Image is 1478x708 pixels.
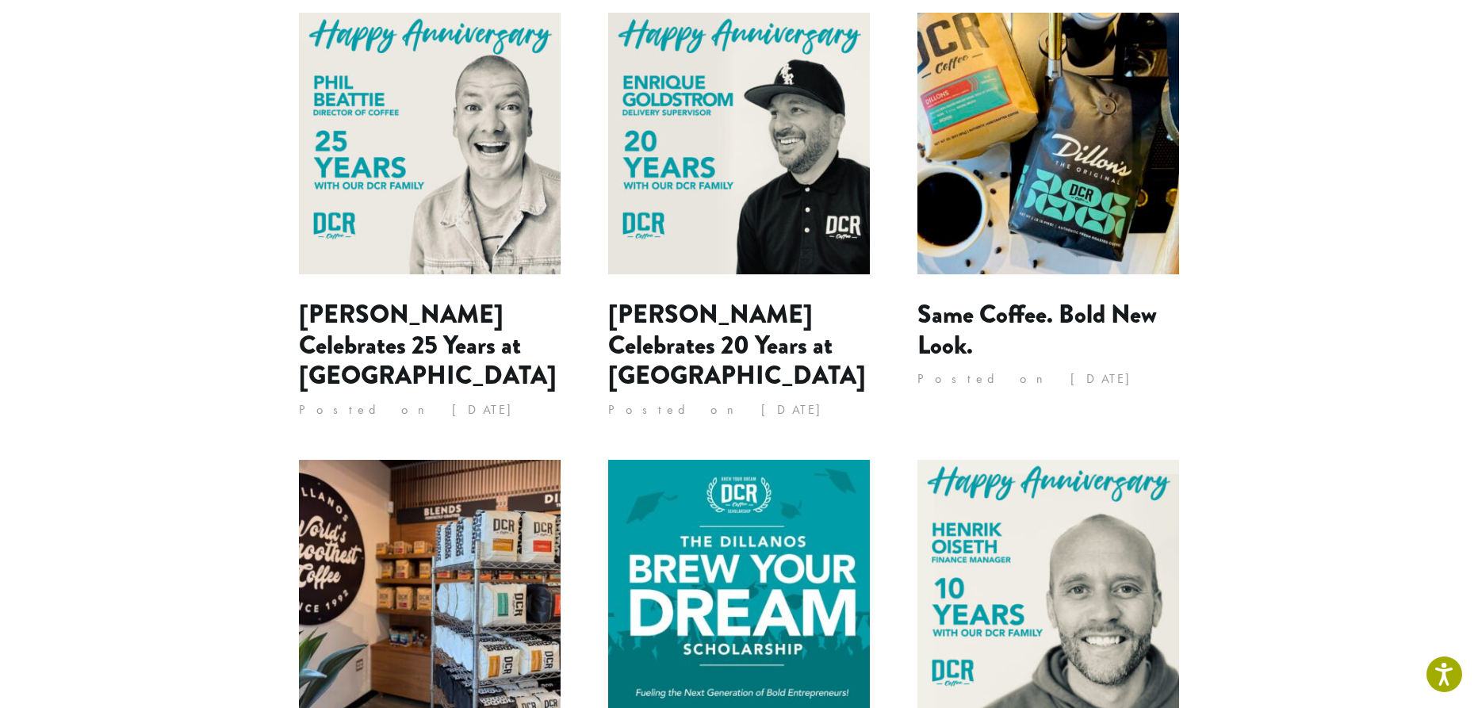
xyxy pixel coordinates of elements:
[299,296,557,394] a: [PERSON_NAME] Celebrates 25 Years at [GEOGRAPHIC_DATA]
[917,367,1179,391] p: Posted on [DATE]
[608,398,870,422] p: Posted on [DATE]
[299,13,561,274] img: Phil Celebrates 25 Years at Dillanos
[917,13,1179,274] img: Same Coffee. Bold New Look.
[299,398,561,422] p: Posted on [DATE]
[608,13,870,274] img: Enrique Celebrates 20 Years at Dillanos
[608,296,866,394] a: [PERSON_NAME] Celebrates 20 Years at [GEOGRAPHIC_DATA]
[917,296,1157,363] a: Same Coffee. Bold New Look.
